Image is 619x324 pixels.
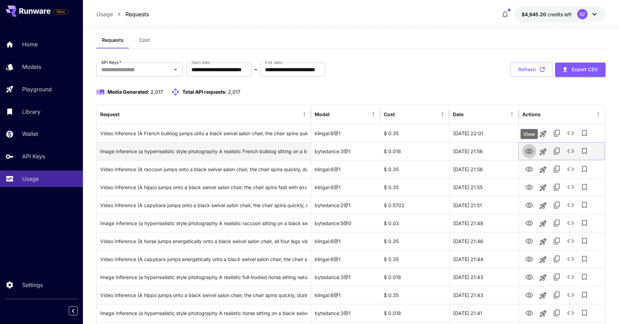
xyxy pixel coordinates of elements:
div: $ 0.35 [380,124,449,142]
span: Total API requests: [182,89,227,95]
div: $ 0.35 [380,250,449,268]
button: View [522,288,536,302]
div: Request [100,111,120,117]
div: $ 0.35 [380,160,449,178]
a: Requests [125,10,149,18]
div: klingai:6@1 [311,232,380,250]
div: Click to copy prompt [100,232,307,250]
button: Launch in playground [536,217,550,231]
p: Usage [22,175,39,183]
label: API Keys [101,59,121,65]
button: View [522,270,536,284]
p: Library [22,108,40,116]
p: API Keys [22,152,45,160]
button: Add to library [578,252,591,266]
div: Click to copy prompt [100,142,307,160]
button: Export CSV [555,63,606,77]
button: Launch in playground [536,307,550,321]
nav: breadcrumb [96,10,149,18]
div: 28 Sep, 2025 21:43 [449,286,518,304]
div: Cost [384,111,395,117]
button: $4,945.20135RZ [515,6,606,22]
button: Copy TaskUUID [550,288,564,302]
div: 28 Sep, 2025 22:01 [449,124,518,142]
button: Launch in playground [536,199,550,213]
button: See details [564,288,578,302]
div: Click to copy prompt [100,268,307,286]
button: Sort [396,109,405,119]
button: Copy TaskUUID [550,234,564,248]
button: Add to library [578,216,591,230]
button: Launch in playground [536,271,550,285]
div: Click to copy prompt [100,304,307,322]
button: Add to library [578,306,591,320]
a: Usage [96,10,113,18]
button: Add to library [578,162,591,176]
button: Add to library [578,180,591,194]
p: Playground [22,85,52,93]
label: Start date [191,59,210,65]
p: Wallet [22,130,38,138]
button: Copy TaskUUID [550,252,564,266]
div: View [521,129,538,139]
div: 28 Sep, 2025 21:51 [449,196,518,214]
button: View [522,198,536,212]
div: 28 Sep, 2025 21:46 [449,232,518,250]
button: See details [564,234,578,248]
div: Click to copy prompt [100,196,307,214]
div: 28 Sep, 2025 21:44 [449,250,518,268]
p: ~ [254,65,258,74]
div: Collapse sidebar [74,305,83,317]
span: $4,945.20 [522,11,547,17]
button: Menu [369,109,378,119]
button: See details [564,180,578,194]
div: klingai:6@1 [311,286,380,304]
div: bytedance:3@1 [311,142,380,160]
button: See details [564,270,578,284]
button: View [522,252,536,266]
button: Menu [299,109,309,119]
button: Menu [438,109,447,119]
div: $ 0.03 [380,214,449,232]
div: Date [453,111,464,117]
p: Models [22,63,41,71]
button: Copy TaskUUID [550,270,564,284]
div: Model [315,111,330,117]
div: klingai:6@1 [311,124,380,142]
button: Launch in playground [536,127,550,141]
button: See details [564,126,578,140]
div: Click to copy prompt [100,160,307,178]
span: 2,017 [228,89,240,95]
button: Copy TaskUUID [550,126,564,140]
div: RZ [577,9,588,19]
button: Add to library [578,270,591,284]
div: Click to copy prompt [100,124,307,142]
button: See details [564,144,578,158]
div: $ 0.35 [380,286,449,304]
div: bytedance:3@1 [311,304,380,322]
button: View [522,306,536,320]
label: End date [265,59,282,65]
div: $ 0.5702 [380,196,449,214]
button: View [522,180,536,194]
button: Menu [593,109,603,119]
button: Sort [120,109,130,119]
div: klingai:6@1 [311,250,380,268]
button: View [522,162,536,176]
div: 28 Sep, 2025 21:41 [449,304,518,322]
button: Launch in playground [536,181,550,195]
span: Cost [139,37,150,43]
div: $ 0.018 [380,304,449,322]
button: Add to library [578,288,591,302]
button: Add to library [578,126,591,140]
div: 28 Sep, 2025 21:55 [449,178,518,196]
button: Copy TaskUUID [550,216,564,230]
div: $4,945.20135 [522,11,572,18]
button: View [522,234,536,248]
span: Requests [102,37,124,43]
button: Launch in playground [536,253,550,267]
div: bytedance:5@0 [311,214,380,232]
button: Collapse sidebar [69,306,78,315]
